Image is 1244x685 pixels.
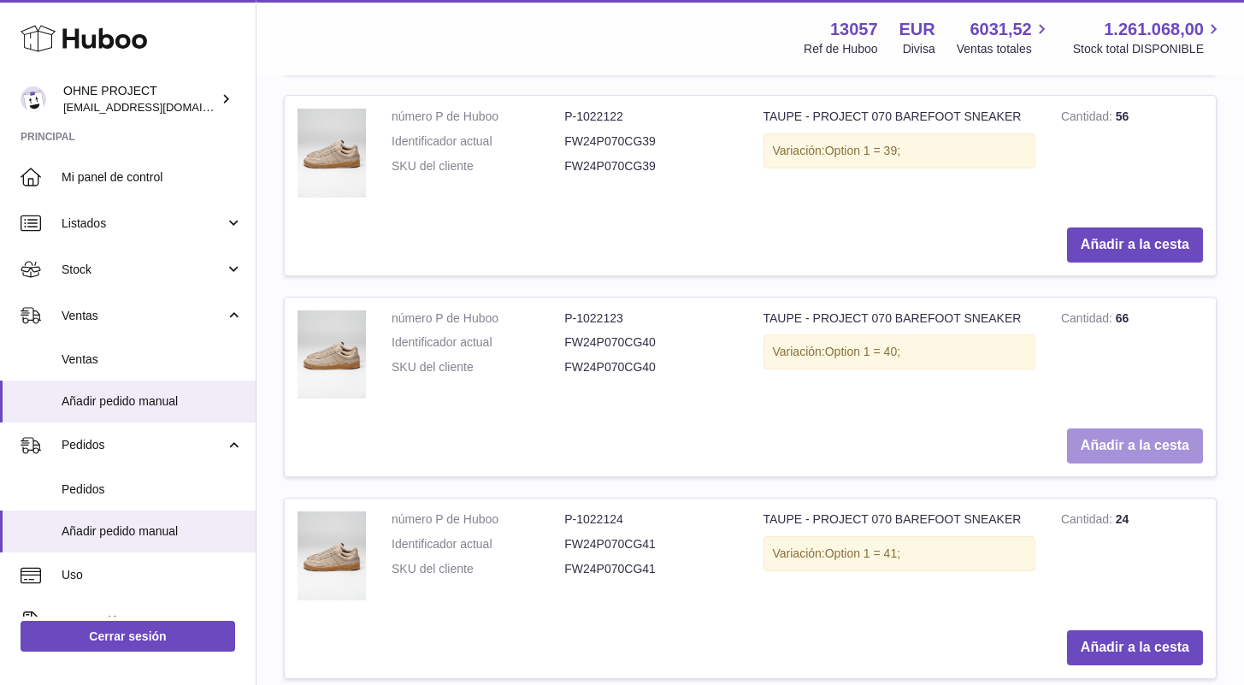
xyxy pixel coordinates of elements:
dt: Identificador actual [392,334,564,351]
a: 1.261.068,00 Stock total DISPONIBLE [1073,18,1223,57]
span: Uso [62,567,243,583]
dd: FW24P070CG41 [564,561,737,577]
dd: P-1022124 [564,511,737,528]
td: 66 [1048,298,1216,416]
a: Cerrar sesión [21,621,235,652]
span: Ventas totales [957,41,1052,57]
strong: EUR [899,18,935,41]
div: Variación: [763,133,1035,168]
dt: SKU del cliente [392,359,564,375]
span: Pedidos [62,481,243,498]
dt: SKU del cliente [392,158,564,174]
a: 6031,52 Ventas totales [957,18,1052,57]
dd: P-1022123 [564,310,737,327]
span: Stock [62,262,225,278]
span: [EMAIL_ADDRESS][DOMAIN_NAME] [63,100,251,114]
div: Variación: [763,334,1035,369]
strong: 13057 [830,18,878,41]
span: Mi panel de control [62,169,243,186]
span: 1.261.068,00 [1104,18,1204,41]
img: TAUPE - PROJECT 070 BAREFOOT SNEAKER [298,109,366,198]
dt: Identificador actual [392,536,564,552]
dt: número P de Huboo [392,109,564,125]
span: Añadir pedido manual [62,523,243,540]
span: Option 1 = 41; [825,546,900,560]
strong: Cantidad [1061,512,1116,530]
dt: SKU del cliente [392,561,564,577]
dd: FW24P070CG39 [564,158,737,174]
dd: FW24P070CG40 [564,359,737,375]
div: Ref de Huboo [804,41,877,57]
td: TAUPE - PROJECT 070 BAREFOOT SNEAKER [751,499,1048,617]
span: Ventas [62,351,243,368]
dd: FW24P070CG41 [564,536,737,552]
span: Option 1 = 40; [825,345,900,358]
img: support@ohneproject.com [21,86,46,112]
span: Ventas [62,308,225,324]
button: Añadir a la cesta [1067,428,1203,464]
button: Añadir a la cesta [1067,630,1203,665]
strong: Cantidad [1061,311,1116,329]
span: Option 1 = 39; [825,144,900,157]
dt: Identificador actual [392,133,564,150]
td: 56 [1048,96,1216,215]
span: Stock total DISPONIBLE [1073,41,1223,57]
dd: P-1022122 [564,109,737,125]
dd: FW24P070CG39 [564,133,737,150]
img: TAUPE - PROJECT 070 BAREFOOT SNEAKER [298,310,366,399]
span: 6031,52 [970,18,1031,41]
td: TAUPE - PROJECT 070 BAREFOOT SNEAKER [751,298,1048,416]
dd: FW24P070CG40 [564,334,737,351]
span: Pedidos [62,437,225,453]
span: Listados [62,216,225,232]
div: Variación: [763,536,1035,571]
img: TAUPE - PROJECT 070 BAREFOOT SNEAKER [298,511,366,600]
button: Añadir a la cesta [1067,227,1203,263]
div: Divisa [903,41,935,57]
dt: número P de Huboo [392,310,564,327]
dt: número P de Huboo [392,511,564,528]
span: Añadir pedido manual [62,393,243,410]
span: Facturación y pagos [62,613,225,629]
div: OHNE PROJECT [63,83,217,115]
strong: Cantidad [1061,109,1116,127]
td: 24 [1048,499,1216,617]
td: TAUPE - PROJECT 070 BAREFOOT SNEAKER [751,96,1048,215]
